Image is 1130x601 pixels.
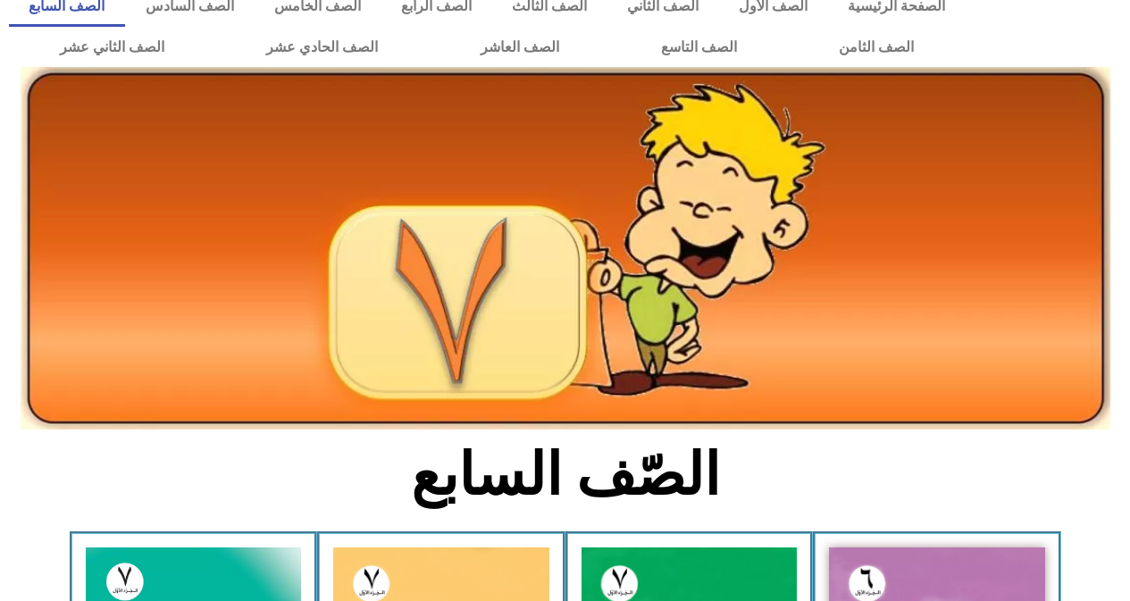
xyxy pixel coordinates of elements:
[215,27,429,68] a: الصف الحادي عشر
[9,27,215,68] a: الصف الثاني عشر
[430,27,610,68] a: الصف العاشر
[610,27,788,68] a: الصف التاسع
[788,27,965,68] a: الصف الثامن
[270,440,860,510] h2: الصّف السابع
